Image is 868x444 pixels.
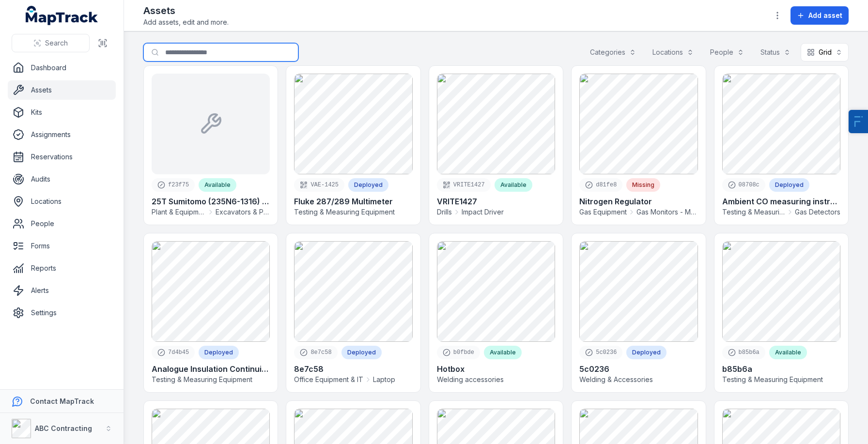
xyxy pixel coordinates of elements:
strong: Contact MapTrack [30,397,94,405]
a: Assets [8,80,116,100]
a: Kits [8,103,116,122]
a: Settings [8,303,116,322]
a: Assignments [8,125,116,144]
button: Categories [584,43,642,61]
a: Forms [8,236,116,256]
h2: Assets [143,4,229,17]
a: Alerts [8,281,116,300]
button: Search [12,34,90,52]
a: People [8,214,116,233]
button: Locations [646,43,700,61]
span: Search [45,38,68,48]
a: Locations [8,192,116,211]
button: People [704,43,750,61]
button: Add asset [790,6,849,25]
strong: ABC Contracting [35,424,92,432]
a: Dashboard [8,58,116,77]
span: Add assets, edit and more. [143,17,229,27]
button: Grid [801,43,849,61]
span: Add asset [808,11,842,20]
a: Reservations [8,147,116,167]
a: MapTrack [26,6,98,25]
button: Status [754,43,797,61]
a: Audits [8,169,116,189]
a: Reports [8,259,116,278]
